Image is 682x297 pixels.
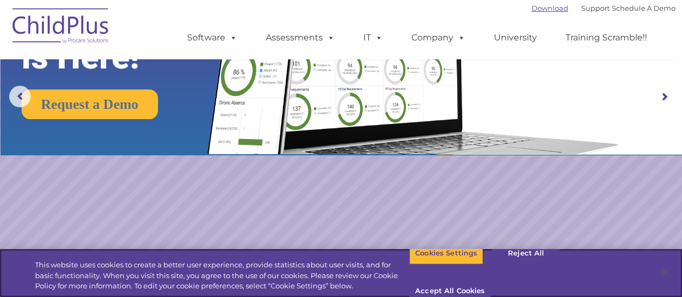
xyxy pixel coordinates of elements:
button: Close [653,260,677,284]
button: Reject All [492,242,560,265]
span: Last name [150,71,183,79]
a: Support [581,4,610,12]
span: Phone number [150,115,196,123]
a: IT [353,27,394,49]
img: ChildPlus by Procare Solutions [7,1,115,54]
div: This website uses cookies to create a better user experience, provide statistics about user visit... [35,260,409,292]
a: Training Scramble!! [555,27,658,49]
a: Download [532,4,568,12]
font: | [532,4,676,12]
a: Request a Demo [22,89,158,119]
a: Assessments [255,27,346,49]
a: Company [401,27,476,49]
a: Software [176,27,248,49]
button: Cookies Settings [409,242,483,265]
a: University [483,27,548,49]
a: Schedule A Demo [612,4,676,12]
